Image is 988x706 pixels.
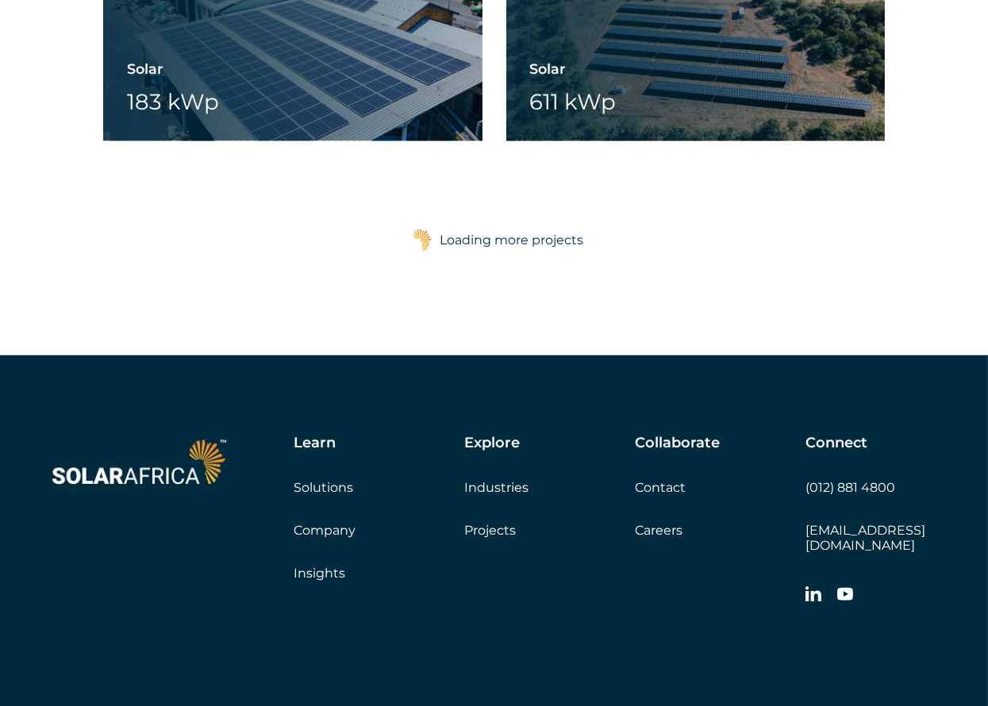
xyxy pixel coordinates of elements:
img: Africa.png [413,228,432,252]
a: Careers [635,523,682,538]
h5: Explore [464,435,520,452]
a: [EMAIL_ADDRESS][DOMAIN_NAME] [805,523,925,553]
div: Loading more projects [440,224,584,256]
a: (012) 881 4800 [805,480,895,495]
a: Solutions [294,480,353,495]
h5: Collaborate [635,435,720,452]
a: Company [294,523,356,538]
a: Insights [294,566,345,581]
h5: Connect [805,435,867,452]
h5: Learn [294,435,336,452]
a: Contact [635,480,686,495]
a: Projects [464,523,516,538]
a: Industries [464,480,529,495]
